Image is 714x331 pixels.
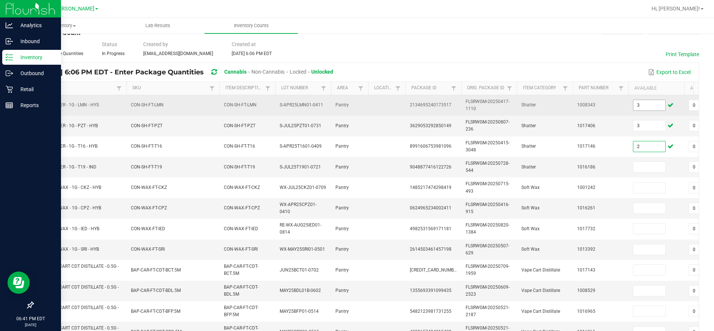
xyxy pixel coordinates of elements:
span: FLSRWGM-20250709-1959 [466,264,509,276]
span: WX-JUL25CKZ01-0709 [280,185,326,190]
span: CON-SH-FT-T16 [224,144,255,149]
span: FT - SOFT WAX - 1G - IED - HYB [38,226,99,231]
span: Shatter [521,144,536,149]
span: BAP-CAR-FT-CDT-BCT.5M [131,267,181,273]
span: Locked [290,69,306,75]
span: CON-WAX-FT-SRI [131,247,165,252]
span: 5482123981731255 [410,309,451,314]
a: Inventory Counts [205,18,298,33]
span: 1017143 [577,267,595,273]
span: FT - VAPE CART CDT DISTILLATE - 0.5G - BFP - IND [38,305,119,317]
p: Retail [13,85,58,94]
span: Pantry [335,226,349,231]
span: Created by [143,41,168,47]
span: Shatter [521,102,536,107]
span: CON-SH-FT-T19 [224,164,255,170]
a: Item CategorySortable [523,85,560,91]
span: BAP-CAR-FT-CDT-BFP.5M [224,305,258,317]
span: CON-WAX-FT-CPZ [131,205,167,211]
span: FLSRWGM-20250415-3048 [466,140,509,152]
span: 1017146 [577,144,595,149]
a: Orig. Package IdSortable [467,85,505,91]
span: CON-WAX-FT-SRI [224,247,258,252]
span: WX-APR25CPZ01-0410 [280,202,316,214]
span: FT - SHATTER - 1G - T19 - IND [38,164,96,170]
span: MAY25BDL01B-0602 [280,288,321,293]
a: Filter [263,84,272,93]
a: Part NumberSortable [579,85,616,91]
a: Lot NumberSortable [281,85,319,91]
span: Shatter [521,164,536,170]
span: 1016261 [577,205,595,211]
inline-svg: Reports [6,102,13,109]
span: Vape Cart Distillate [521,288,560,293]
span: Soft Wax [521,205,540,211]
span: 1008343 [577,102,595,107]
span: Soft Wax [521,247,540,252]
span: FT - VAPE CART CDT DISTILLATE - 0.5G - BDL - IND [38,285,119,297]
a: AreaSortable [337,85,356,91]
span: BAP-CAR-FT-CDT-BCT.5M [224,264,258,276]
p: 06:41 PM EDT [3,315,58,322]
span: Non-Cannabis [251,69,284,75]
span: CON-SH-FT-PZT [131,123,163,128]
span: Status [102,41,117,47]
span: CON-SH-FT-T16 [131,144,162,149]
span: CON-WAX-FT-IED [224,226,258,231]
span: FT - SHATTER - 1G - LMN - HYS [38,102,99,107]
span: 1016186 [577,164,595,170]
span: 1001242 [577,185,595,190]
span: BAP-CAR-FT-CDT-BFP.5M [131,309,180,314]
span: Pantry [335,288,349,293]
span: Shatter [521,123,536,128]
span: Pantry [335,102,349,107]
a: Filter [449,84,458,93]
span: Pantry [335,205,349,211]
span: Inventory Counts [224,22,279,29]
span: FLSRWGM-20250417-1110 [466,99,509,111]
span: Pantry [335,247,349,252]
inline-svg: Analytics [6,22,13,29]
span: 1355693391099435 [410,288,451,293]
span: BAP-CAR-FT-CDT-BDL.5M [131,288,181,293]
span: 1017732 [577,226,595,231]
inline-svg: Outbound [6,70,13,77]
span: FLSRWGM-20250609-2523 [466,285,509,297]
p: Outbound [13,69,58,78]
span: 1016965 [577,309,595,314]
span: 1017406 [577,123,595,128]
span: [PERSON_NAME] [54,6,94,12]
span: Pantry [335,123,349,128]
inline-svg: Inbound [6,38,13,45]
span: 0624965234002411 [410,205,451,211]
span: Cannabis [224,69,247,75]
span: 2614503461457198 [410,247,451,252]
a: Filter [208,84,216,93]
span: FT - SOFT WAX - 1G - SRI - HYB [38,247,99,252]
th: Available [628,82,684,95]
span: MAY25BFP01-0514 [280,309,319,314]
span: Pantry [335,144,349,149]
span: [DATE] 6:06 PM EDT [232,51,272,56]
span: FLSRWGM-20250416-915 [466,202,509,214]
span: CON-WAX-FT-CPZ [224,205,260,211]
span: Pantry [335,309,349,314]
span: Vape Cart Distillate [521,267,560,273]
a: SKUSortable [132,85,207,91]
span: 9048877416122726 [410,164,451,170]
a: Filter [356,84,365,93]
span: JUN25BCT01-0702 [280,267,319,273]
span: CON-SH-FT-LMN [224,102,257,107]
a: Inventory [18,18,111,33]
span: [EMAIL_ADDRESS][DOMAIN_NAME] [143,51,213,56]
span: 3629053292850149 [410,123,451,128]
p: Inventory [13,53,58,62]
span: FLSRWGM-20250820-1384 [466,222,509,235]
span: CON-SH-FT-PZT [224,123,255,128]
span: Lab Results [135,22,180,29]
span: Created at [232,41,256,47]
a: LocationSortable [374,85,393,91]
span: WX-MAY25SRI01-0501 [280,247,325,252]
span: S-JUL25T1901-0721 [280,164,321,170]
span: S-APR25LMN01-0411 [280,102,323,107]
